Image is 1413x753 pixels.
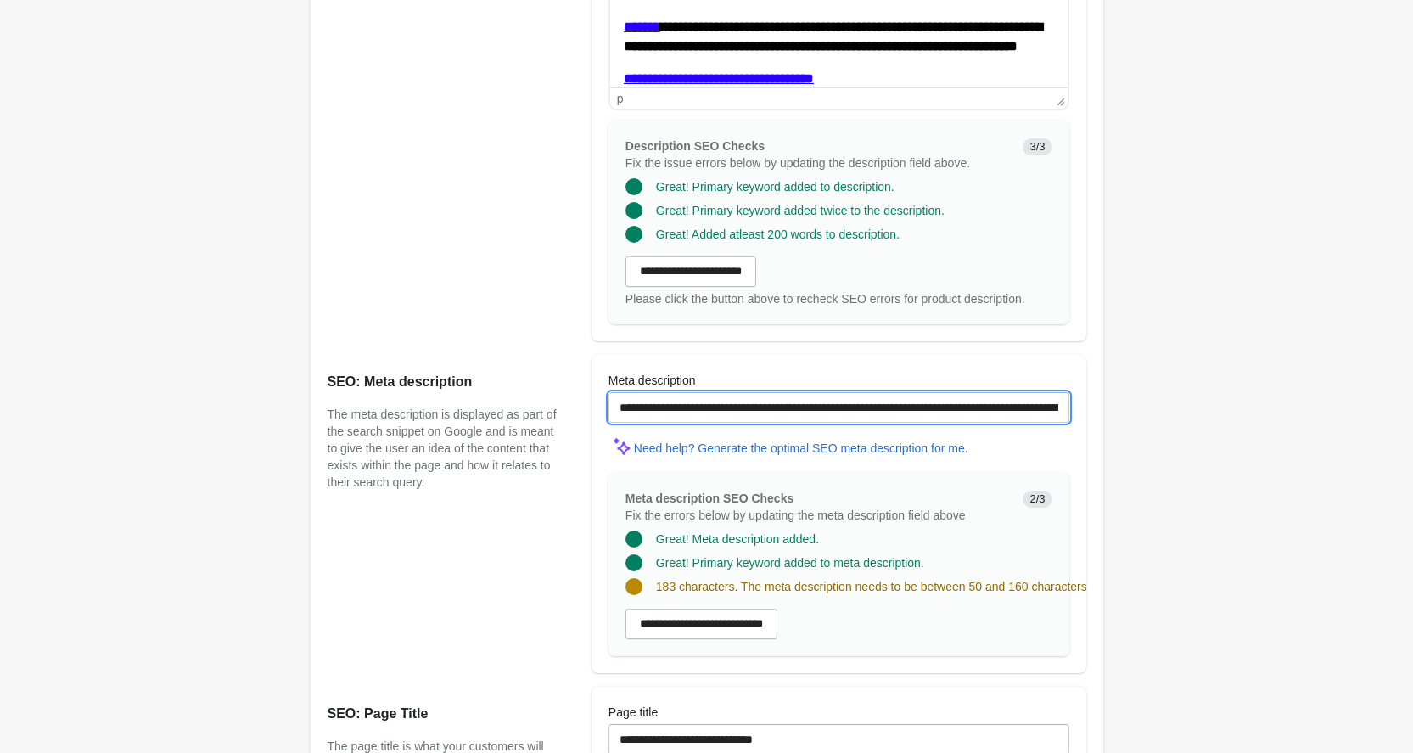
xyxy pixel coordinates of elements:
[656,556,924,570] span: Great! Primary keyword added to meta description.
[1050,88,1068,109] div: Press the Up and Down arrow keys to resize the editor.
[608,433,634,458] img: MagicMinor-0c7ff6cd6e0e39933513fd390ee66b6c2ef63129d1617a7e6fa9320d2ce6cec8.svg
[1023,491,1051,508] span: 2/3
[656,180,894,194] span: Great! Primary keyword added to description.
[634,441,968,455] div: Need help? Generate the optimal SEO meta description for me.
[1023,138,1051,155] span: 3/3
[608,372,696,389] label: Meta description
[617,92,624,105] div: p
[656,204,945,217] span: Great! Primary keyword added twice to the description.
[328,406,558,491] p: The meta description is displayed as part of the search snippet on Google and is meant to give th...
[625,139,765,153] span: Description SEO Checks
[328,372,558,392] h2: SEO: Meta description
[627,433,975,464] button: Need help? Generate the optimal SEO meta description for me.
[656,228,900,241] span: Great! Added atleast 200 words to description.
[625,290,1052,307] div: Please click the button above to recheck SEO errors for product description.
[625,155,1010,171] p: Fix the issue errors below by updating the description field above.
[625,492,793,505] span: Meta description SEO Checks
[625,507,1010,524] p: Fix the errors below by updating the meta description field above
[328,704,558,724] h2: SEO: Page Title
[656,580,1087,593] span: 183 characters. The meta description needs to be between 50 and 160 characters
[608,704,658,721] label: Page title
[656,532,819,546] span: Great! Meta description added.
